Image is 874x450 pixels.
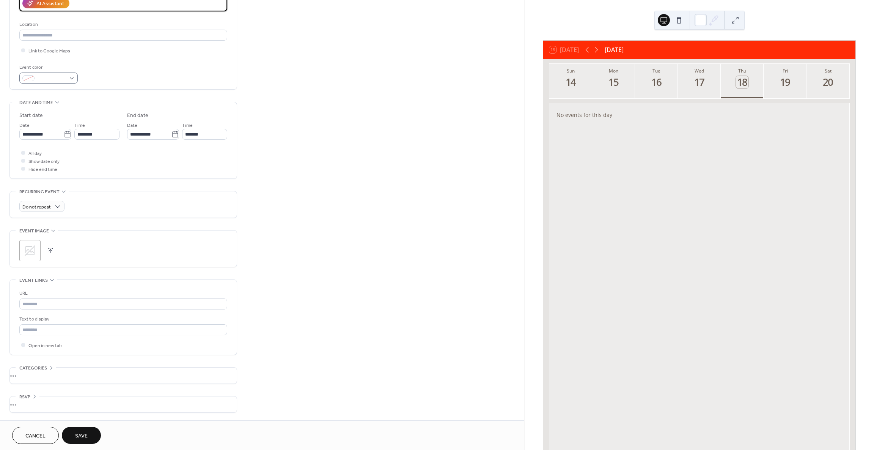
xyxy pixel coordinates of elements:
div: Wed [680,68,718,74]
button: Tue16 [635,64,678,98]
button: Sun14 [549,64,592,98]
div: No events for this day [550,106,849,124]
span: Time [182,122,193,129]
div: Event color [19,63,76,71]
div: ••• [10,368,237,384]
div: 16 [651,76,663,88]
div: 15 [608,76,620,88]
button: Cancel [12,427,59,444]
span: Cancel [25,432,46,440]
span: Event image [19,227,49,235]
button: Wed17 [678,64,721,98]
button: Mon15 [592,64,635,98]
div: ; [19,240,41,261]
div: Fri [766,68,804,74]
div: 19 [779,76,791,88]
span: Do not repeat [22,203,51,212]
span: Save [75,432,88,440]
span: Date [19,122,30,129]
span: Categories [19,364,47,372]
span: Date [127,122,137,129]
span: All day [28,150,42,158]
span: Recurring event [19,188,60,196]
span: Open in new tab [28,342,62,350]
div: Sun [552,68,590,74]
span: Link to Google Maps [28,47,70,55]
button: Save [62,427,101,444]
span: Date and time [19,99,53,107]
div: End date [127,112,148,120]
span: RSVP [19,393,30,401]
div: 20 [822,76,834,88]
div: URL [19,289,226,297]
span: Time [74,122,85,129]
div: Tue [637,68,676,74]
button: Thu18 [721,64,764,98]
div: Thu [723,68,761,74]
div: ••• [10,396,237,412]
div: Start date [19,112,43,120]
button: Sat20 [806,64,849,98]
span: Show date only [28,158,60,166]
div: Mon [594,68,633,74]
div: Location [19,21,226,28]
span: Hide end time [28,166,57,174]
div: [DATE] [605,45,624,54]
div: 14 [565,76,577,88]
span: Event links [19,276,48,284]
div: 18 [736,76,748,88]
div: Sat [809,68,847,74]
div: Text to display [19,315,226,323]
button: Fri19 [764,64,806,98]
div: 17 [693,76,706,88]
